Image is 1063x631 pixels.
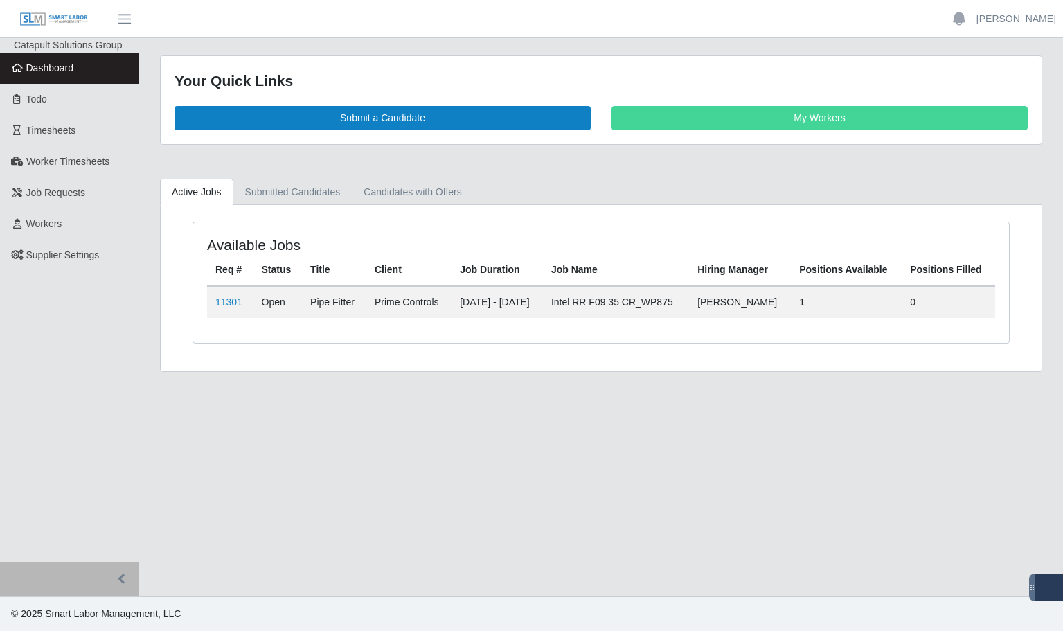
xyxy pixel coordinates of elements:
span: Timesheets [26,125,76,136]
span: Todo [26,94,47,105]
a: [PERSON_NAME] [976,12,1056,26]
th: Hiring Manager [689,254,791,286]
span: Workers [26,218,62,229]
th: Job Duration [452,254,543,286]
th: Client [366,254,452,286]
th: Title [302,254,366,286]
td: Intel RR F09 35 CR_WP875 [543,286,689,318]
a: Active Jobs [160,179,233,206]
a: My Workers [611,106,1028,130]
th: Req # [207,254,253,286]
h4: Available Jobs [207,236,524,254]
td: 0 [902,286,995,318]
span: © 2025 Smart Labor Management, LLC [11,608,181,619]
a: 11301 [215,296,242,308]
img: SLM Logo [19,12,89,27]
span: Worker Timesheets [26,156,109,167]
th: Positions Filled [902,254,995,286]
a: Submitted Candidates [233,179,352,206]
a: Submit a Candidate [175,106,591,130]
td: [PERSON_NAME] [689,286,791,318]
td: [DATE] - [DATE] [452,286,543,318]
td: Pipe Fitter [302,286,366,318]
span: Catapult Solutions Group [14,39,122,51]
span: Job Requests [26,187,86,198]
span: Supplier Settings [26,249,100,260]
div: Your Quick Links [175,70,1028,92]
td: Open [253,286,303,318]
th: Positions Available [791,254,902,286]
th: Job Name [543,254,689,286]
span: Dashboard [26,62,74,73]
a: Candidates with Offers [352,179,473,206]
td: Prime Controls [366,286,452,318]
td: 1 [791,286,902,318]
th: Status [253,254,303,286]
